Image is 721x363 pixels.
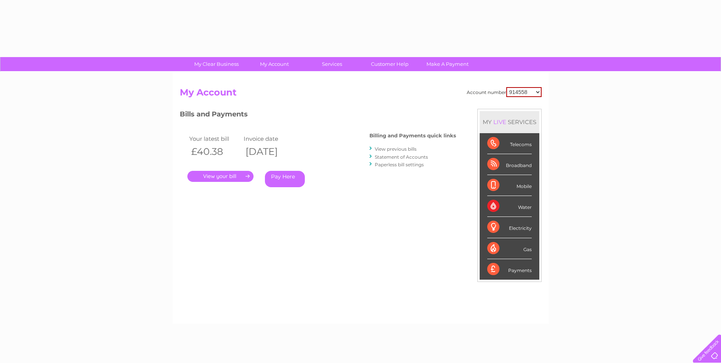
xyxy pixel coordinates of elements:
td: Your latest bill [187,134,242,144]
h4: Billing and Payments quick links [369,133,456,139]
div: Broadband [487,154,532,175]
a: My Account [243,57,306,71]
div: LIVE [492,118,508,126]
a: Services [301,57,363,71]
h2: My Account [180,87,542,102]
div: Mobile [487,175,532,196]
a: Customer Help [358,57,421,71]
th: £40.38 [187,144,242,159]
a: View previous bills [375,146,417,152]
td: Invoice date [242,134,296,144]
th: [DATE] [242,144,296,159]
h3: Bills and Payments [180,109,456,122]
a: My Clear Business [185,57,248,71]
div: Water [487,196,532,217]
div: Payments [487,259,532,280]
a: Paperless bill settings [375,162,424,167]
div: Electricity [487,217,532,238]
a: Make A Payment [416,57,479,71]
div: MY SERVICES [480,111,539,133]
a: Statement of Accounts [375,154,428,160]
div: Gas [487,238,532,259]
a: Pay Here [265,171,305,187]
div: Account number [467,87,542,97]
div: Telecoms [487,133,532,154]
a: . [187,171,254,182]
